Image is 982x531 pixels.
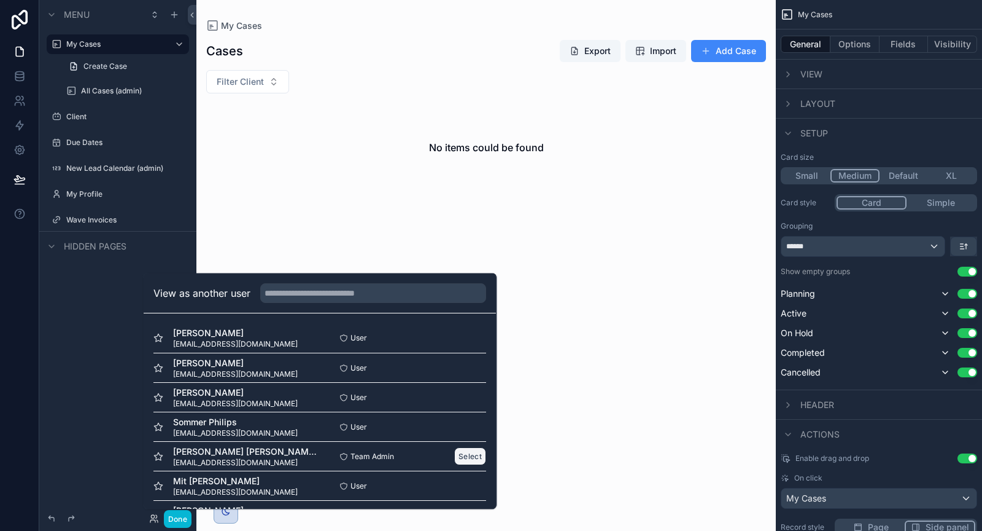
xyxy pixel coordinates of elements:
[164,510,191,528] button: Done
[880,169,927,183] button: Default
[795,454,869,463] span: Enable drag and drop
[173,475,298,487] span: Mit [PERSON_NAME]
[830,169,880,183] button: Medium
[66,215,187,225] label: Wave Invoices
[798,10,832,20] span: My Cases
[350,481,367,491] span: User
[781,307,806,320] span: Active
[81,86,187,96] label: All Cases (admin)
[928,36,977,53] button: Visibility
[783,169,830,183] button: Small
[781,327,813,339] span: On Hold
[350,452,394,462] span: Team Admin
[781,198,830,208] label: Card style
[800,399,834,411] span: Header
[66,163,187,173] label: New Lead Calendar (admin)
[781,288,815,300] span: Planning
[173,446,320,458] span: [PERSON_NAME] [PERSON_NAME] Habitan
[66,39,164,49] label: My Cases
[781,152,814,162] label: Card size
[781,488,977,509] button: My Cases
[781,366,821,379] span: Cancelled
[173,387,298,399] span: [PERSON_NAME]
[907,196,975,210] button: Simple
[800,428,840,441] span: Actions
[350,422,367,432] span: User
[173,357,298,369] span: [PERSON_NAME]
[66,138,187,147] label: Due Dates
[830,36,880,53] button: Options
[173,458,320,468] span: [EMAIL_ADDRESS][DOMAIN_NAME]
[781,221,813,231] label: Grouping
[64,240,126,253] span: Hidden pages
[61,57,189,76] a: Create Case
[66,189,187,199] label: My Profile
[173,428,298,438] span: [EMAIL_ADDRESS][DOMAIN_NAME]
[173,416,298,428] span: Sommer Philips
[173,369,298,379] span: [EMAIL_ADDRESS][DOMAIN_NAME]
[350,333,367,343] span: User
[781,267,850,277] label: Show empty groups
[64,9,90,21] span: Menu
[794,473,822,483] span: On click
[927,169,975,183] button: XL
[786,492,826,505] span: My Cases
[173,505,320,517] span: [PERSON_NAME]
[455,447,487,465] button: Select
[781,36,830,53] button: General
[173,339,298,349] span: [EMAIL_ADDRESS][DOMAIN_NAME]
[83,61,127,71] span: Create Case
[350,393,367,403] span: User
[173,487,298,497] span: [EMAIL_ADDRESS][DOMAIN_NAME]
[800,127,828,140] span: Setup
[781,347,825,359] span: Completed
[800,98,835,110] span: Layout
[837,196,907,210] button: Card
[173,399,298,409] span: [EMAIL_ADDRESS][DOMAIN_NAME]
[880,36,929,53] button: Fields
[800,68,822,81] span: View
[350,363,367,373] span: User
[66,112,187,122] label: Client
[153,286,250,301] h2: View as another user
[173,327,298,339] span: [PERSON_NAME]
